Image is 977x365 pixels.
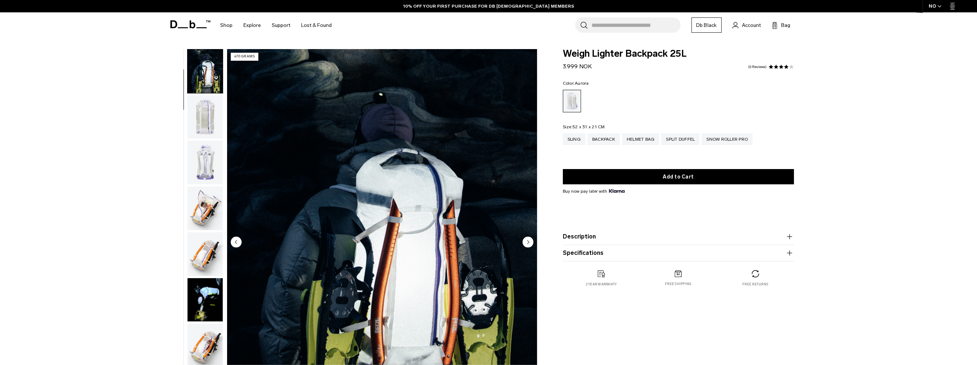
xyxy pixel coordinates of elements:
a: Backpack [588,133,620,145]
button: Specifications [563,249,794,257]
img: Weigh Lighter Backpack 25L Aurora [187,278,223,322]
a: Explore [243,12,261,38]
button: Weigh Lighter Backpack 25L Aurora [187,278,223,322]
a: Lost & Found [301,12,332,38]
button: Add to Cart [563,169,794,184]
button: Weigh_Lighter_Backpack_25L_2.png [187,95,223,139]
a: Split Duffel [661,133,699,145]
a: Sling [563,133,585,145]
a: Account [732,21,761,29]
button: Description [563,232,794,241]
img: Weigh_Lighter_Backpack_25L_2.png [187,95,223,139]
a: Aurora [563,90,581,112]
legend: Size: [563,125,605,129]
span: Bag [781,21,790,29]
a: Support [272,12,290,38]
p: Free returns [742,282,768,287]
img: Weigh_Lighter_Backpack_25L_3.png [187,141,223,184]
img: Weigh_Lighter_Backpack_25L_5.png [187,232,223,276]
button: Weigh_Lighter_Backpack_25L_4.png [187,186,223,230]
nav: Main Navigation [215,12,337,38]
button: Weigh_Lighter_Backpack_25L_Lifestyle_new.png [187,49,223,93]
img: {"height" => 20, "alt" => "Klarna"} [609,189,625,193]
a: 6 reviews [748,65,767,69]
img: Weigh_Lighter_Backpack_25L_Lifestyle_new.png [187,49,223,93]
span: Aurora [575,81,589,86]
span: 52 x 31 x 21 CM [573,124,605,129]
span: Buy now pay later with [563,188,625,194]
a: Helmet Bag [622,133,659,145]
button: Bag [772,21,790,29]
button: Weigh_Lighter_Backpack_25L_5.png [187,232,223,276]
p: Free shipping [665,281,691,286]
a: 10% OFF YOUR FIRST PURCHASE FOR DB [DEMOGRAPHIC_DATA] MEMBERS [403,3,574,9]
span: 3.999 NOK [563,63,592,70]
button: Next slide [522,236,533,249]
p: 2 year warranty [586,282,617,287]
button: Weigh_Lighter_Backpack_25L_3.png [187,140,223,185]
legend: Color: [563,81,589,85]
img: Weigh_Lighter_Backpack_25L_4.png [187,186,223,230]
span: Weigh Lighter Backpack 25L [563,49,794,59]
a: Snow Roller Pro [702,133,752,145]
p: 470 grams [231,53,258,60]
a: Shop [220,12,233,38]
a: Db Black [691,17,722,33]
button: Previous slide [231,236,242,249]
span: Account [742,21,761,29]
